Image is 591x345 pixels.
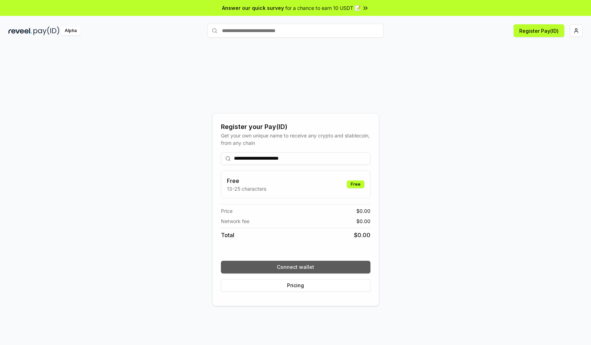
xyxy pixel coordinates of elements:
div: Free [347,180,364,188]
span: $ 0.00 [354,231,370,239]
img: pay_id [33,26,59,35]
span: $ 0.00 [356,207,370,215]
p: 13-25 characters [227,185,266,192]
h3: Free [227,177,266,185]
button: Connect wallet [221,261,370,273]
img: reveel_dark [8,26,32,35]
span: Total [221,231,234,239]
button: Pricing [221,279,370,292]
span: Price [221,207,233,215]
div: Get your own unique name to receive any crypto and stablecoin, from any chain [221,132,370,147]
div: Register your Pay(ID) [221,122,370,132]
span: for a chance to earn 10 USDT 📝 [285,4,361,12]
div: Alpha [61,26,81,35]
span: $ 0.00 [356,217,370,225]
span: Answer our quick survey [222,4,284,12]
button: Register Pay(ID) [514,24,564,37]
span: Network fee [221,217,249,225]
